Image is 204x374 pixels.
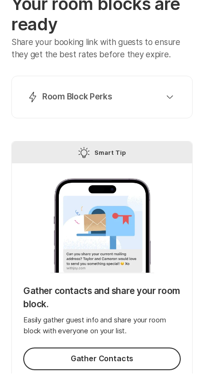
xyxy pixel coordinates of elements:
[23,285,181,312] p: Gather contacts and share your room block.
[23,315,181,337] p: Easily gather guest info and share your room block with everyone on your list.
[11,37,193,61] p: Share your booking link with guests to ensure they get the best rates before they expire.
[42,92,112,103] p: Room Block Perks
[94,147,126,159] p: Smart Tip
[23,88,181,107] button: Room Block Perks
[23,348,181,371] button: Gather Contacts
